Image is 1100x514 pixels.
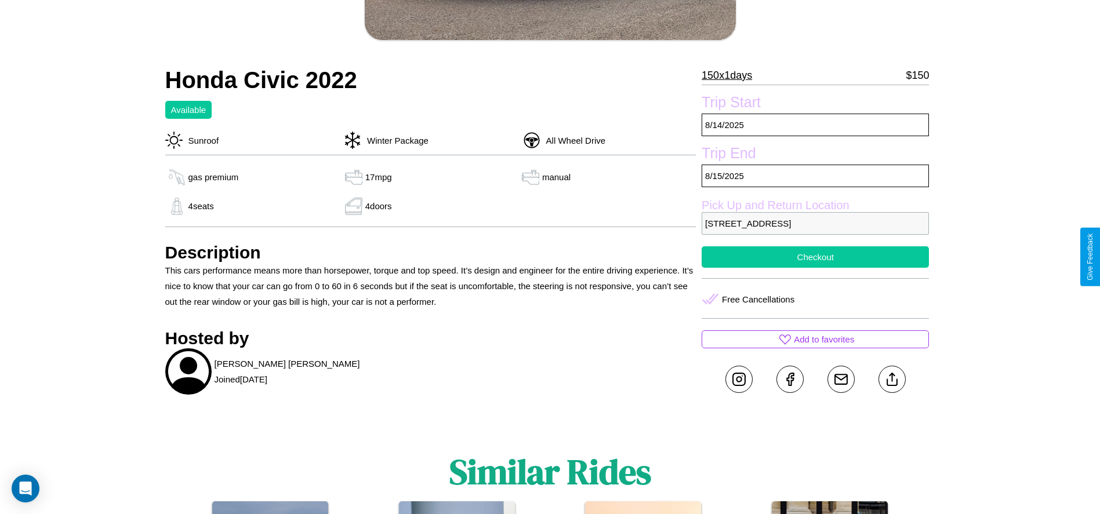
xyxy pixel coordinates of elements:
[361,133,429,148] p: Winter Package
[183,133,219,148] p: Sunroof
[702,212,929,235] p: [STREET_ADDRESS]
[702,114,929,136] p: 8 / 14 / 2025
[542,169,571,185] p: manual
[540,133,606,148] p: All Wheel Drive
[188,198,214,214] p: 4 seats
[1086,234,1094,280] div: Give Feedback
[519,169,542,186] img: gas
[722,291,794,307] p: Free Cancellations
[702,165,929,187] p: 8 / 15 / 2025
[171,102,206,118] p: Available
[165,67,696,93] h2: Honda Civic 2022
[365,169,392,185] p: 17 mpg
[188,169,239,185] p: gas premium
[702,145,929,165] label: Trip End
[215,356,360,371] p: [PERSON_NAME] [PERSON_NAME]
[215,371,267,387] p: Joined [DATE]
[165,329,696,348] h3: Hosted by
[702,199,929,212] label: Pick Up and Return Location
[165,243,696,263] h3: Description
[165,169,188,186] img: gas
[702,246,929,268] button: Checkout
[342,169,365,186] img: gas
[342,198,365,215] img: gas
[794,331,854,347] p: Add to favorites
[365,198,392,214] p: 4 doors
[165,198,188,215] img: gas
[449,448,651,495] h1: Similar Rides
[702,330,929,348] button: Add to favorites
[702,66,752,85] p: 150 x 1 days
[165,263,696,309] p: This cars performance means more than horsepower, torque and top speed. It’s design and engineer ...
[906,66,929,85] p: $ 150
[12,475,39,502] div: Open Intercom Messenger
[702,94,929,114] label: Trip Start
